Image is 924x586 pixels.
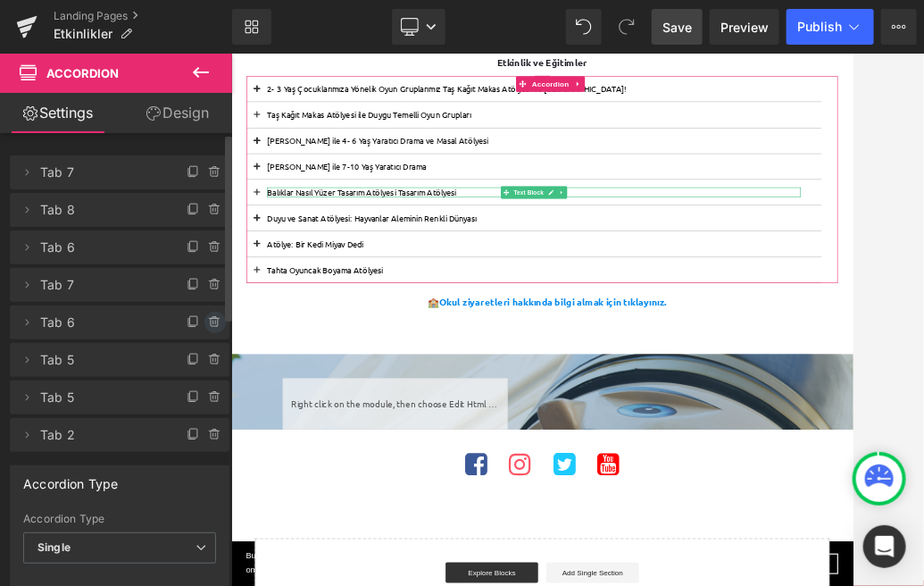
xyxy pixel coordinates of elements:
[62,142,446,160] font: [PERSON_NAME] ile 4- 6 Yaş Yaratıcı Drama ve Masal Atölyesi
[40,268,163,302] span: Tab 7
[720,18,769,37] span: Preview
[787,9,874,45] button: Publish
[46,66,119,80] span: Accordion
[120,93,236,133] a: Design
[40,155,163,189] span: Tab 7
[518,39,591,66] span: Accordion
[62,231,391,249] span: Balıklar Nasıl Yüzer Tasarım Atölyesi Tasarım Atölyesi
[40,306,163,339] span: Tab 6
[662,18,692,37] span: Save
[40,418,163,452] span: Tab 2
[487,230,545,252] span: Text Block
[54,9,232,23] a: Landing Pages
[566,9,602,45] button: Undo
[23,513,216,525] div: Accordion Type
[40,343,163,377] span: Tab 5
[565,230,584,252] a: Expand / Collapse
[881,9,917,45] button: More
[62,187,339,205] font: [PERSON_NAME] ile 7-10 Yaş Yaratıcı Drama
[37,540,71,554] b: Single
[54,27,112,41] span: Etkinlikler
[362,421,756,441] a: Okul ziyaretleri hakkında bilgi almak için tıklayınız.
[462,4,619,25] font: Etkinlik ve Eğitimler
[710,9,779,45] a: Preview
[797,20,842,34] span: Publish
[609,9,645,45] button: Redo
[232,9,271,45] a: New Library
[40,230,163,264] span: Tab 6
[40,381,163,414] span: Tab 5
[40,193,163,227] span: Tab 8
[23,466,119,491] div: Accordion Type
[591,39,614,66] a: Expand / Collapse
[863,525,906,568] div: Open Intercom Messenger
